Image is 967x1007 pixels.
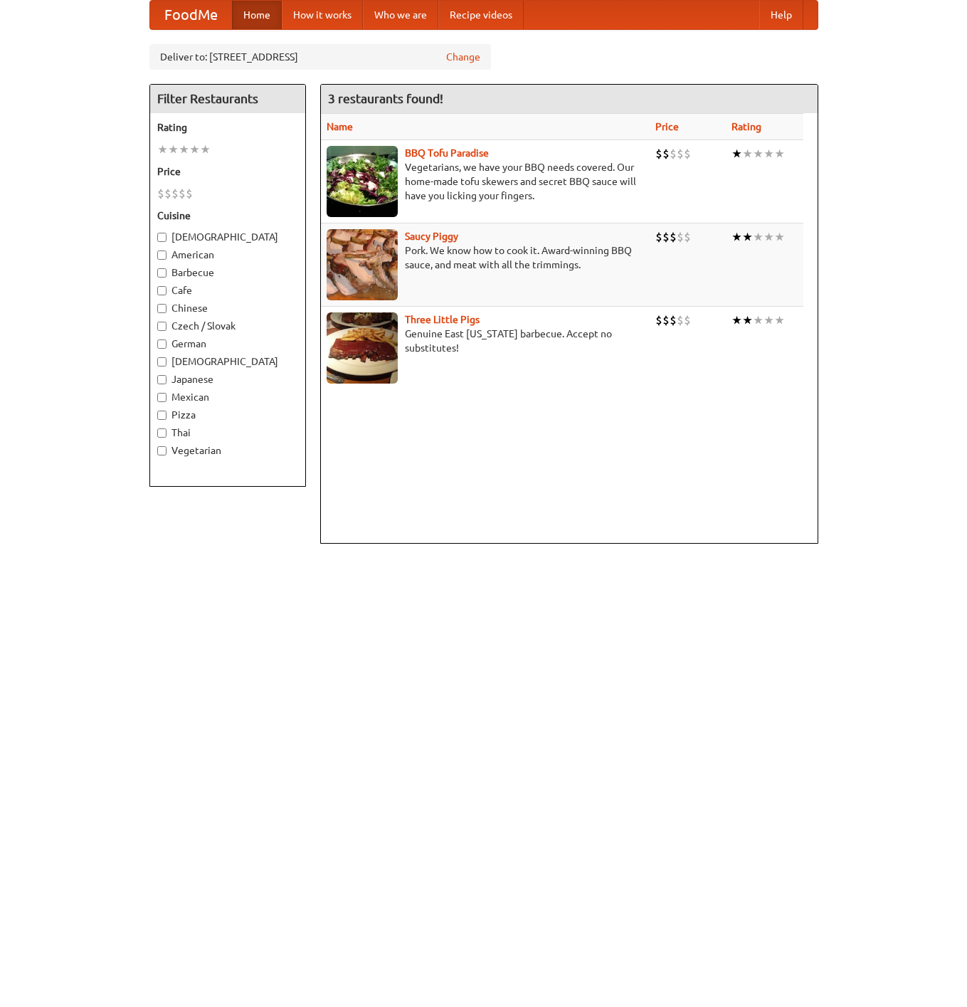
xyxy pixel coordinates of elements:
li: ★ [731,146,742,162]
label: Barbecue [157,265,298,280]
p: Pork. We know how to cook it. Award-winning BBQ sauce, and meat with all the trimmings. [327,243,644,272]
label: Czech / Slovak [157,319,298,333]
li: $ [677,229,684,245]
li: ★ [189,142,200,157]
li: ★ [157,142,168,157]
label: [DEMOGRAPHIC_DATA] [157,230,298,244]
li: ★ [774,229,785,245]
div: Deliver to: [STREET_ADDRESS] [149,44,491,70]
li: $ [684,312,691,328]
input: Barbecue [157,268,167,278]
a: Home [232,1,282,29]
input: [DEMOGRAPHIC_DATA] [157,233,167,242]
li: $ [662,312,670,328]
li: $ [171,186,179,201]
a: Who we are [363,1,438,29]
li: $ [670,229,677,245]
li: $ [684,146,691,162]
h5: Rating [157,120,298,135]
label: Pizza [157,408,298,422]
a: Saucy Piggy [405,231,458,242]
h5: Price [157,164,298,179]
li: ★ [763,146,774,162]
li: $ [677,312,684,328]
input: Vegetarian [157,446,167,455]
a: Name [327,121,353,132]
li: ★ [774,146,785,162]
li: $ [662,146,670,162]
label: Japanese [157,372,298,386]
li: $ [179,186,186,201]
label: [DEMOGRAPHIC_DATA] [157,354,298,369]
img: littlepigs.jpg [327,312,398,384]
img: tofuparadise.jpg [327,146,398,217]
input: Thai [157,428,167,438]
input: Cafe [157,286,167,295]
a: BBQ Tofu Paradise [405,147,489,159]
input: Chinese [157,304,167,313]
a: Rating [731,121,761,132]
a: Recipe videos [438,1,524,29]
li: ★ [753,312,763,328]
a: Help [759,1,803,29]
h5: Cuisine [157,209,298,223]
li: $ [655,229,662,245]
li: ★ [200,142,211,157]
input: American [157,251,167,260]
li: ★ [731,229,742,245]
li: ★ [763,229,774,245]
p: Vegetarians, we have your BBQ needs covered. Our home-made tofu skewers and secret BBQ sauce will... [327,160,644,203]
input: Japanese [157,375,167,384]
p: Genuine East [US_STATE] barbecue. Accept no substitutes! [327,327,644,355]
label: Chinese [157,301,298,315]
li: ★ [774,312,785,328]
a: Price [655,121,679,132]
li: $ [164,186,171,201]
label: Mexican [157,390,298,404]
label: Vegetarian [157,443,298,458]
input: [DEMOGRAPHIC_DATA] [157,357,167,367]
input: Czech / Slovak [157,322,167,331]
ng-pluralize: 3 restaurants found! [328,92,443,105]
li: ★ [753,229,763,245]
a: Change [446,50,480,64]
li: ★ [179,142,189,157]
li: $ [662,229,670,245]
input: German [157,339,167,349]
li: $ [684,229,691,245]
li: $ [655,146,662,162]
li: $ [670,312,677,328]
li: ★ [168,142,179,157]
li: ★ [742,312,753,328]
img: saucy.jpg [327,229,398,300]
li: $ [655,312,662,328]
a: FoodMe [150,1,232,29]
li: ★ [731,312,742,328]
li: $ [677,146,684,162]
li: ★ [742,146,753,162]
h4: Filter Restaurants [150,85,305,113]
li: $ [157,186,164,201]
li: $ [670,146,677,162]
a: How it works [282,1,363,29]
input: Pizza [157,411,167,420]
a: Three Little Pigs [405,314,480,325]
li: ★ [753,146,763,162]
label: German [157,337,298,351]
input: Mexican [157,393,167,402]
label: American [157,248,298,262]
li: ★ [763,312,774,328]
li: $ [186,186,193,201]
label: Thai [157,426,298,440]
li: ★ [742,229,753,245]
label: Cafe [157,283,298,297]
